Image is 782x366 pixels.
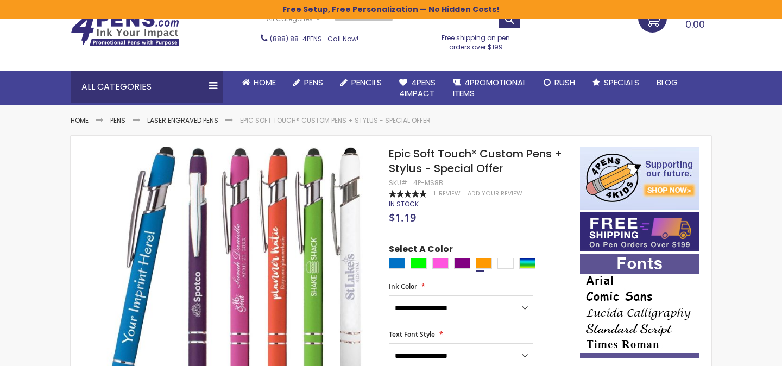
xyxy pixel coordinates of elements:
[399,77,436,99] span: 4Pens 4impact
[411,258,427,269] div: Lime Green
[535,71,584,94] a: Rush
[580,147,699,210] img: 4pens 4 kids
[389,178,409,187] strong: SKU
[390,71,444,106] a: 4Pens4impact
[476,258,492,269] div: Orange
[444,71,535,106] a: 4PROMOTIONALITEMS
[431,29,522,51] div: Free shipping on pen orders over $199
[351,77,382,88] span: Pencils
[71,116,89,125] a: Home
[270,34,358,43] span: - Call Now!
[604,77,639,88] span: Specials
[389,282,417,291] span: Ink Color
[468,190,522,198] a: Add Your Review
[685,17,705,31] span: 0.00
[413,179,443,187] div: 4P-MS8b
[453,77,526,99] span: 4PROMOTIONAL ITEMS
[304,77,323,88] span: Pens
[580,212,699,251] img: Free shipping on orders over $199
[71,12,179,47] img: 4Pens Custom Pens and Promotional Products
[389,210,416,225] span: $1.19
[389,258,405,269] div: Blue Light
[434,190,462,198] a: 1 Review
[657,77,678,88] span: Blog
[389,146,562,176] span: Epic Soft Touch® Custom Pens + Stylus - Special Offer
[497,258,514,269] div: White
[254,77,276,88] span: Home
[389,199,419,209] span: In stock
[580,254,699,358] img: font-personalization-examples
[432,258,449,269] div: Pink
[240,116,431,125] li: Epic Soft Touch® Custom Pens + Stylus - Special Offer
[434,190,436,198] span: 1
[110,116,125,125] a: Pens
[389,243,453,258] span: Select A Color
[147,116,218,125] a: Laser Engraved Pens
[389,330,435,339] span: Text Font Style
[389,190,427,198] div: 100%
[71,71,223,103] div: All Categories
[285,71,332,94] a: Pens
[454,258,470,269] div: Purple
[332,71,390,94] a: Pencils
[648,71,686,94] a: Blog
[584,71,648,94] a: Specials
[270,34,322,43] a: (888) 88-4PENS
[519,258,535,269] div: Assorted
[554,77,575,88] span: Rush
[389,200,419,209] div: Availability
[234,71,285,94] a: Home
[439,190,461,198] span: Review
